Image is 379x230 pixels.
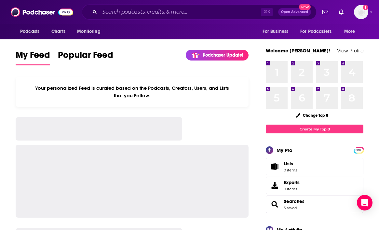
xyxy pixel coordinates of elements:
div: Your personalized Feed is curated based on the Podcasts, Creators, Users, and Lists that you Follow. [16,77,249,107]
span: PRO [355,148,362,153]
span: Exports [284,180,300,185]
a: Exports [266,177,363,194]
span: Exports [268,181,281,190]
span: ⌘ K [261,8,273,16]
span: 0 items [284,168,297,172]
a: Show notifications dropdown [336,7,346,18]
span: Lists [284,161,293,167]
button: Open AdvancedNew [278,8,311,16]
button: open menu [340,25,363,38]
div: Open Intercom Messenger [357,195,372,210]
span: Charts [51,27,65,36]
a: Lists [266,158,363,175]
a: Create My Top 8 [266,125,363,133]
a: Searches [268,200,281,209]
a: Welcome [PERSON_NAME]! [266,47,330,54]
button: open menu [73,25,109,38]
a: Searches [284,198,305,204]
span: Popular Feed [58,49,113,64]
span: Logged in as AlexMerceron [354,5,368,19]
a: Popular Feed [58,49,113,65]
span: 0 items [284,187,300,191]
a: View Profile [337,47,363,54]
a: PRO [355,147,362,152]
a: Show notifications dropdown [320,7,331,18]
span: New [299,4,311,10]
div: My Pro [277,147,292,153]
span: Open Advanced [281,10,308,14]
span: For Podcasters [300,27,332,36]
span: Lists [268,162,281,171]
span: Searches [266,196,363,213]
svg: Add a profile image [363,5,368,10]
span: My Feed [16,49,50,64]
span: More [344,27,355,36]
span: Lists [284,161,297,167]
img: Podchaser - Follow, Share and Rate Podcasts [11,6,73,18]
a: Charts [47,25,69,38]
a: 3 saved [284,206,297,210]
span: For Business [263,27,288,36]
p: Podchaser Update! [203,52,243,58]
img: User Profile [354,5,368,19]
span: Monitoring [77,27,100,36]
a: My Feed [16,49,50,65]
button: open menu [16,25,48,38]
button: Change Top 8 [292,111,332,119]
div: Search podcasts, credits, & more... [82,5,317,20]
span: Podcasts [20,27,39,36]
button: open menu [258,25,296,38]
input: Search podcasts, credits, & more... [100,7,261,17]
button: open menu [296,25,341,38]
button: Show profile menu [354,5,368,19]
